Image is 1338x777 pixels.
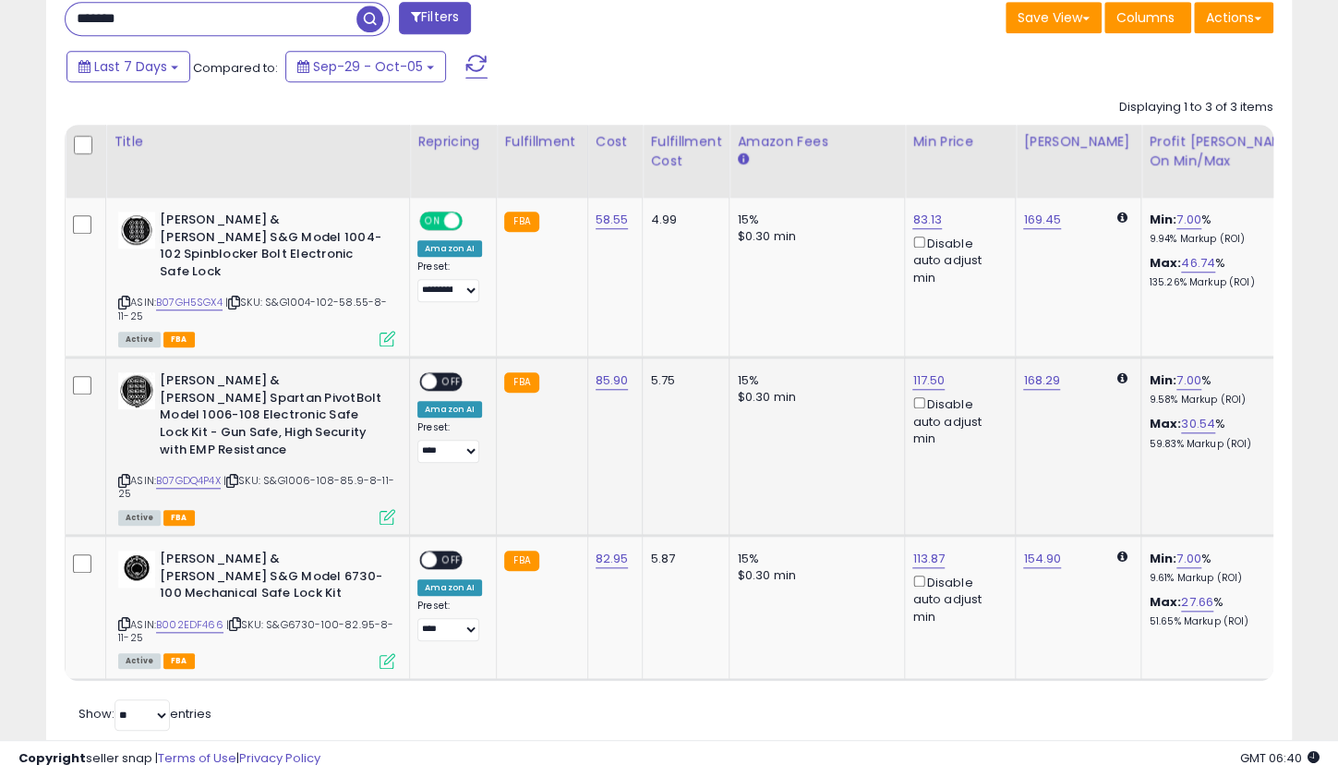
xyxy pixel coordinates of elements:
div: Preset: [417,421,482,463]
a: 117.50 [912,371,945,390]
b: Min: [1149,550,1176,567]
div: $0.30 min [737,228,890,245]
div: 5.87 [650,551,715,567]
div: Profit [PERSON_NAME] on Min/Max [1149,132,1308,171]
img: 51sRiOJtFrL._SL40_.jpg [118,212,155,249]
div: Fulfillment Cost [650,132,721,171]
img: 41Lo4A2zOFL._SL40_.jpg [118,551,155,588]
a: 82.95 [596,550,629,568]
button: Last 7 Days [66,51,190,82]
span: All listings currently available for purchase on Amazon [118,332,161,347]
i: Calculated using Dynamic Max Price. [1116,372,1127,384]
div: ASIN: [118,372,395,523]
div: 4.99 [650,212,715,228]
a: 7.00 [1176,550,1201,568]
div: 15% [737,551,890,567]
div: Fulfillment [504,132,579,152]
div: Cost [596,132,635,152]
b: [PERSON_NAME] & [PERSON_NAME] Spartan PivotBolt Model 1006-108 Electronic Safe Lock Kit - Gun Saf... [160,372,384,463]
span: | SKU: S&G1004-102-58.55-8-11-25 [118,295,388,322]
button: Columns [1104,2,1191,33]
span: Columns [1116,8,1175,27]
button: Sep-29 - Oct-05 [285,51,446,82]
a: Privacy Policy [239,749,320,767]
i: Calculated using Dynamic Max Price. [1116,551,1127,563]
b: Max: [1149,593,1181,611]
a: 168.29 [1023,371,1060,390]
a: 7.00 [1176,211,1201,229]
div: Disable auto adjust min [912,394,1001,447]
p: 9.61% Markup (ROI) [1149,572,1302,585]
button: Actions [1194,2,1273,33]
span: OFF [460,213,489,229]
div: Amazon AI [417,240,482,257]
div: 15% [737,212,890,228]
small: FBA [504,551,538,571]
b: Min: [1149,211,1176,228]
span: FBA [163,332,195,347]
a: Terms of Use [158,749,236,767]
span: | SKU: S&G1006-108-85.9-8-11-25 [118,473,394,501]
a: 113.87 [912,550,945,568]
button: Save View [1006,2,1102,33]
div: % [1149,255,1302,289]
a: 154.90 [1023,550,1061,568]
div: Amazon Fees [737,132,897,152]
a: 46.74 [1181,254,1215,273]
div: Disable auto adjust min [912,233,1001,286]
th: The percentage added to the cost of goods (COGS) that forms the calculator for Min & Max prices. [1141,125,1317,198]
span: All listings currently available for purchase on Amazon [118,653,161,669]
b: [PERSON_NAME] & [PERSON_NAME] S&G Model 1004-102 Spinblocker Bolt Electronic Safe Lock [160,212,384,285]
div: Displaying 1 to 3 of 3 items [1119,99,1273,116]
span: All listings currently available for purchase on Amazon [118,510,161,526]
div: % [1149,372,1302,407]
a: 27.66 [1181,593,1213,612]
a: 7.00 [1176,371,1201,390]
i: Calculated using Dynamic Max Price. [1116,212,1127,224]
div: Disable auto adjust min [912,572,1001,625]
span: Last 7 Days [94,57,167,76]
a: 58.55 [596,211,629,229]
small: Amazon Fees. [737,152,748,168]
span: ON [421,213,444,229]
small: FBA [504,372,538,393]
div: % [1149,212,1302,246]
span: | SKU: S&G6730-100-82.95-8-11-25 [118,617,394,645]
span: OFF [437,374,466,390]
a: 83.13 [912,211,942,229]
span: Show: entries [78,705,211,722]
div: % [1149,416,1302,450]
a: B002EDF466 [156,617,223,633]
span: 2025-10-13 06:40 GMT [1240,749,1320,767]
a: B07GDQ4P4X [156,473,221,489]
b: Max: [1149,254,1181,272]
div: Min Price [912,132,1007,152]
a: B07GH5SGX4 [156,295,223,310]
div: Preset: [417,600,482,641]
div: Preset: [417,261,482,302]
span: FBA [163,653,195,669]
p: 51.65% Markup (ROI) [1149,615,1302,628]
a: 169.45 [1023,211,1061,229]
button: Filters [399,2,471,34]
p: 59.83% Markup (ROI) [1149,438,1302,451]
div: [PERSON_NAME] [1023,132,1133,152]
div: Repricing [417,132,488,152]
div: % [1149,551,1302,585]
span: OFF [437,552,466,568]
div: $0.30 min [737,389,890,406]
b: Min: [1149,371,1176,389]
div: Amazon AI [417,579,482,596]
div: seller snap | | [18,750,320,768]
div: ASIN: [118,212,395,345]
small: FBA [504,212,538,232]
span: Compared to: [193,59,278,77]
strong: Copyright [18,749,86,767]
p: 135.26% Markup (ROI) [1149,276,1302,289]
img: 51rd7JYfmML._SL40_.jpg [118,372,155,409]
div: ASIN: [118,551,395,667]
p: 9.94% Markup (ROI) [1149,233,1302,246]
div: Amazon AI [417,401,482,418]
div: 5.75 [650,372,715,389]
div: Title [114,132,402,152]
